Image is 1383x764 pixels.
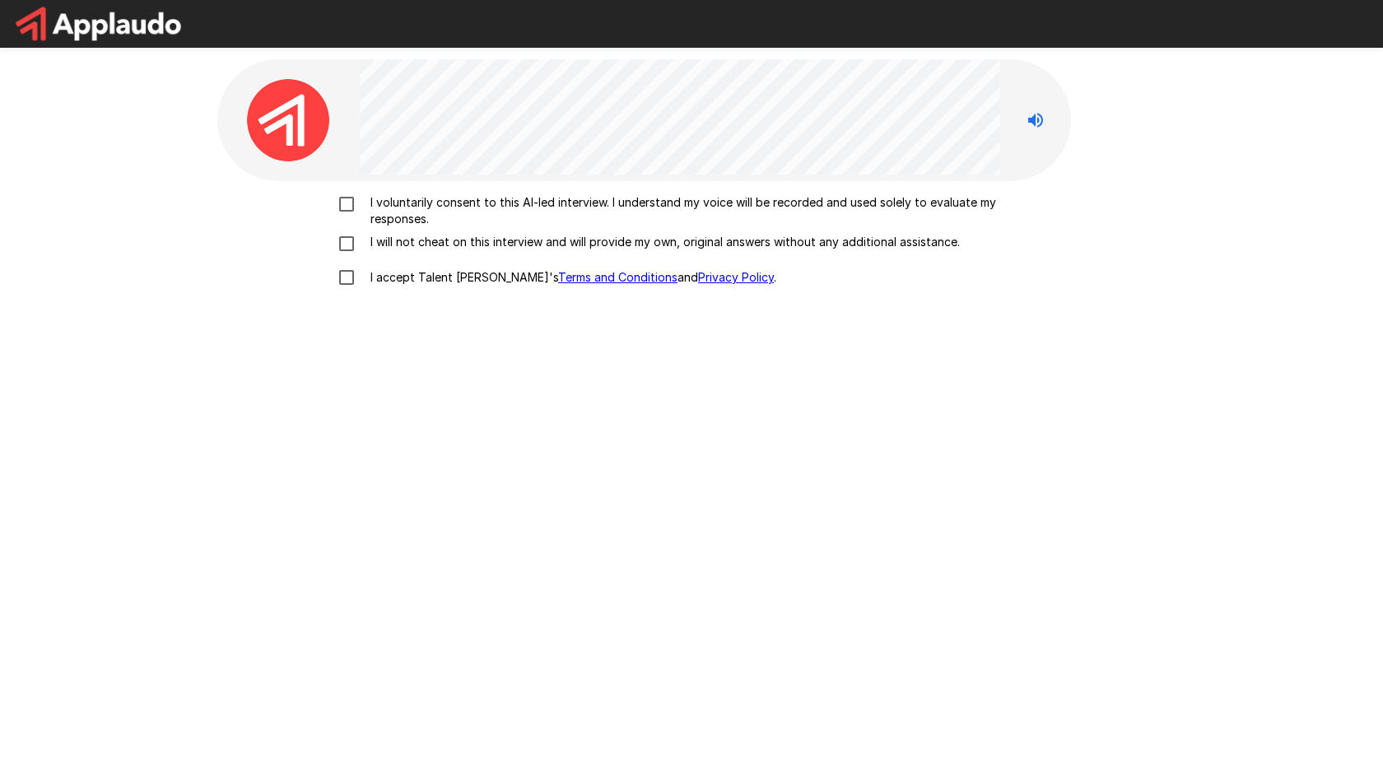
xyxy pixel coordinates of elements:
p: I will not cheat on this interview and will provide my own, original answers without any addition... [364,234,960,250]
img: applaudo_avatar.png [247,79,329,161]
button: Stop reading questions aloud [1019,104,1052,137]
a: Privacy Policy [698,270,774,284]
p: I voluntarily consent to this AI-led interview. I understand my voice will be recorded and used s... [364,194,1054,227]
a: Terms and Conditions [558,270,678,284]
p: I accept Talent [PERSON_NAME]'s and . [364,269,776,286]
